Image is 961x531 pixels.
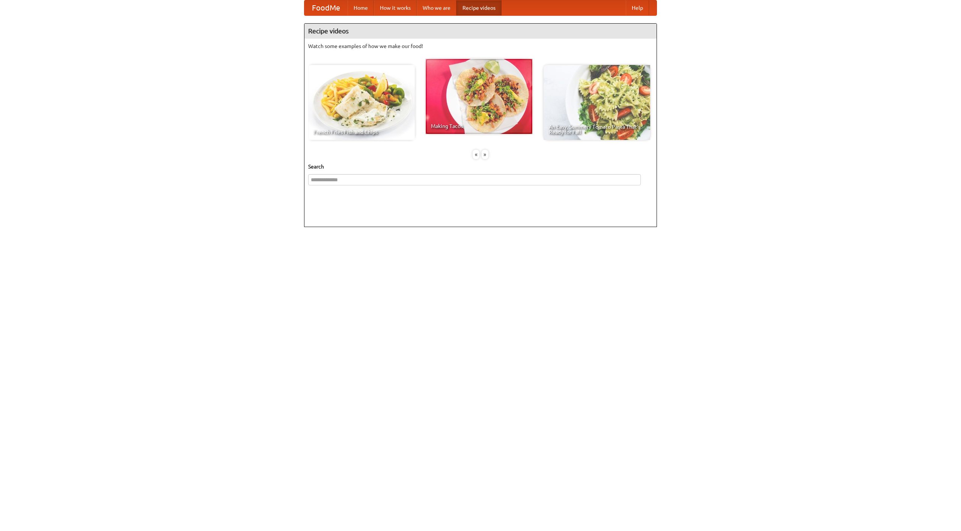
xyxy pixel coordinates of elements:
[313,129,410,135] span: French Fries Fish and Chips
[304,24,657,39] h4: Recipe videos
[374,0,417,15] a: How it works
[456,0,502,15] a: Recipe videos
[308,65,415,140] a: French Fries Fish and Chips
[544,65,650,140] a: An Easy, Summery Tomato Pasta That's Ready for Fall
[626,0,649,15] a: Help
[308,163,653,170] h5: Search
[348,0,374,15] a: Home
[473,150,479,159] div: «
[431,123,527,129] span: Making Tacos
[304,0,348,15] a: FoodMe
[482,150,488,159] div: »
[426,59,532,134] a: Making Tacos
[549,124,645,135] span: An Easy, Summery Tomato Pasta That's Ready for Fall
[308,42,653,50] p: Watch some examples of how we make our food!
[417,0,456,15] a: Who we are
